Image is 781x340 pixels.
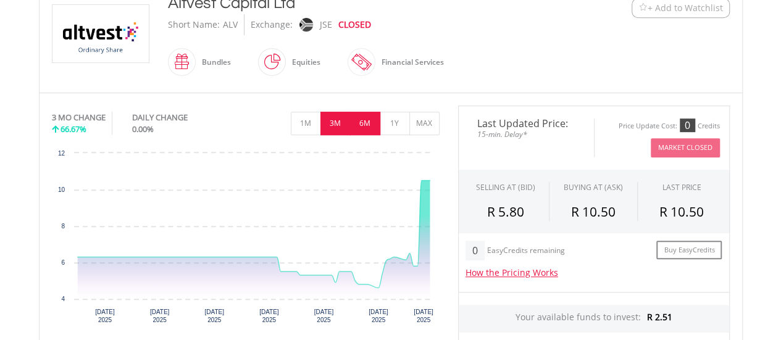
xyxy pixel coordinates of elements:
[375,48,444,77] div: Financial Services
[61,123,86,135] span: 66.67%
[647,311,672,323] span: R 2.51
[132,112,229,123] div: DAILY CHANGE
[61,296,65,302] text: 4
[132,123,154,135] span: 0.00%
[95,309,115,323] text: [DATE] 2025
[314,309,333,323] text: [DATE] 2025
[380,112,410,135] button: 1Y
[369,309,388,323] text: [DATE] 2025
[286,48,320,77] div: Equities
[168,14,220,35] div: Short Name:
[204,309,224,323] text: [DATE] 2025
[659,203,704,220] span: R 10.50
[638,3,648,12] img: Watchlist
[571,203,616,220] span: R 10.50
[487,203,524,220] span: R 5.80
[196,48,231,77] div: Bundles
[698,122,720,131] div: Credits
[414,309,433,323] text: [DATE] 2025
[656,241,722,260] a: Buy EasyCredits
[338,14,371,35] div: CLOSED
[459,305,729,333] div: Your available funds to invest:
[648,2,723,14] span: + Add to Watchlist
[259,309,279,323] text: [DATE] 2025
[475,182,535,193] div: SELLING AT (BID)
[350,112,380,135] button: 6M
[57,186,65,193] text: 10
[223,14,238,35] div: ALV
[61,259,65,266] text: 6
[291,112,321,135] button: 1M
[52,112,106,123] div: 3 MO CHANGE
[409,112,440,135] button: MAX
[651,138,720,157] button: Market Closed
[251,14,293,35] div: Exchange:
[466,267,558,278] a: How the Pricing Works
[468,128,585,140] span: 15-min. Delay*
[299,18,312,31] img: jse.png
[52,147,440,332] svg: Interactive chart
[680,118,695,132] div: 0
[320,112,351,135] button: 3M
[487,246,565,257] div: EasyCredits remaining
[466,241,485,260] div: 0
[54,5,147,62] img: EQU.ZA.ALV.png
[52,147,440,332] div: Chart. Highcharts interactive chart.
[662,182,701,193] div: LAST PRICE
[619,122,677,131] div: Price Update Cost:
[320,14,332,35] div: JSE
[57,150,65,157] text: 12
[564,182,623,193] span: BUYING AT (ASK)
[61,223,65,230] text: 8
[468,118,585,128] span: Last Updated Price:
[149,309,169,323] text: [DATE] 2025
